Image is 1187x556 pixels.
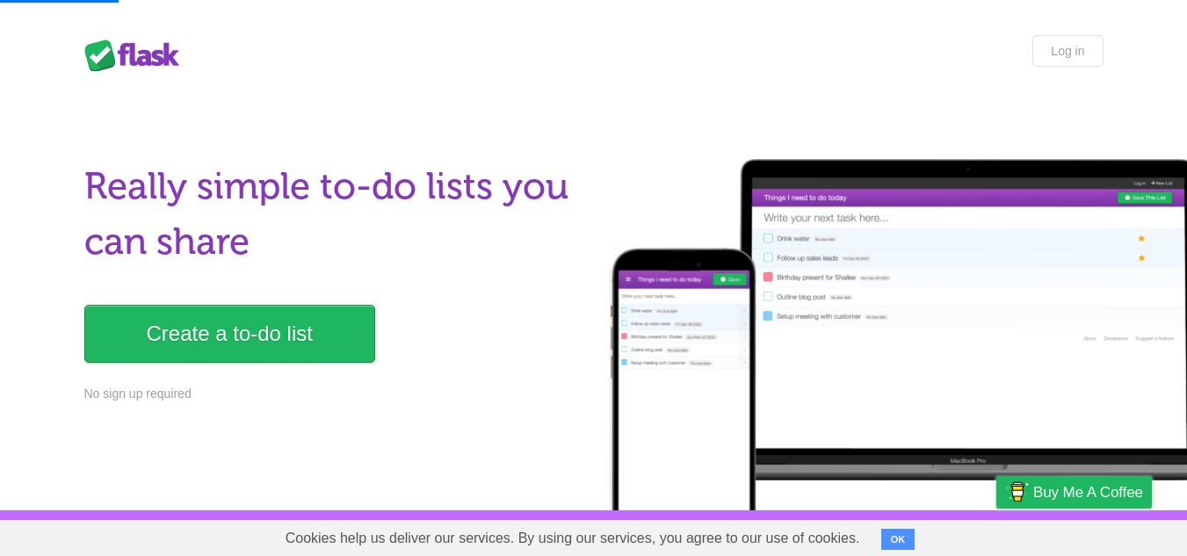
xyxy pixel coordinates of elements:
[268,521,878,556] span: Cookies help us deliver our services. By using our services, you agree to our use of cookies.
[84,305,375,363] a: Create a to-do list
[1005,477,1029,507] img: Buy me a coffee
[84,159,583,270] h1: Really simple to-do lists you can share
[881,529,916,550] button: OK
[996,476,1152,509] a: Buy me a coffee
[84,40,190,71] div: Flask Lists
[84,385,583,403] p: No sign up required
[1033,477,1143,508] span: Buy me a coffee
[1032,35,1103,67] a: Log in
